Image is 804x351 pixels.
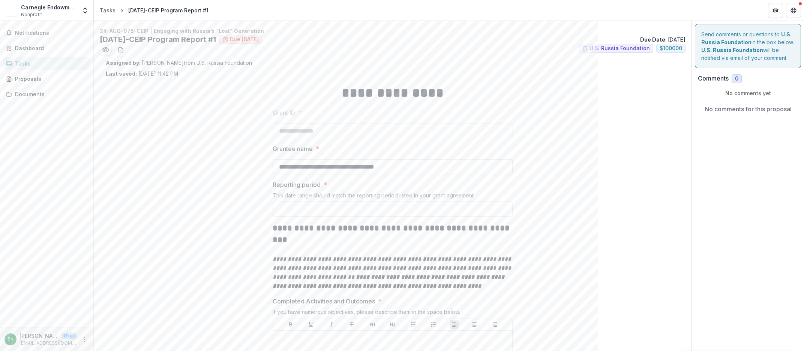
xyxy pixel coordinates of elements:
[470,320,479,329] button: Align Center
[230,36,259,43] span: Due [DATE]
[3,27,90,39] button: Notifications
[273,192,513,202] div: This date range should match the reporting period listed in your grant agreement.
[106,60,139,66] strong: Assigned by
[80,3,90,18] button: Open entity switcher
[19,340,77,347] p: [EMAIL_ADDRESS][DOMAIN_NAME]
[100,44,112,56] button: Preview 7df7b653-cef5-4bc9-90ef-028f8f996931.pdf
[705,105,792,114] p: No comments for this proposal
[786,3,801,18] button: Get Help
[640,36,665,43] strong: Due Date
[21,11,42,18] span: Nonprofit
[3,57,90,70] a: Tasks
[106,70,137,77] strong: Last saved:
[735,76,738,82] span: 0
[106,59,679,67] p: : [PERSON_NAME] from U.S. Russia Foundation
[660,45,682,52] span: $ 100000
[100,35,216,44] h2: [DATE]-CEIP Program Report #1
[306,320,315,329] button: Underline
[97,5,211,16] nav: breadcrumb
[3,88,90,100] a: Documents
[128,6,208,14] div: [DATE]-CEIP Program Report #1
[3,73,90,85] a: Proposals
[15,90,84,98] div: Documents
[19,332,58,340] p: [PERSON_NAME] <[EMAIL_ADDRESS][DOMAIN_NAME]>
[490,320,499,329] button: Align Right
[273,297,375,306] p: Completed Activities and Outcomes
[347,320,356,329] button: Strike
[327,320,336,329] button: Italicize
[15,75,84,83] div: Proposals
[368,320,377,329] button: Heading 1
[97,5,118,16] a: Tasks
[768,3,783,18] button: Partners
[115,44,127,56] button: download-word-button
[698,89,798,97] p: No comments yet
[15,30,87,36] span: Notifications
[21,3,77,11] div: Carnegie Endowment for International Peace
[273,309,513,318] div: If you have numerous objectives, please describe them in the space below.
[7,337,13,342] div: Svetlana Tugan-Baranovskaya <stugan@ceip.org>
[273,144,313,153] p: Grantee name
[106,70,178,78] p: [DATE] 11:42 PM
[429,320,438,329] button: Ordered List
[640,36,685,43] p: : [DATE]
[409,320,418,329] button: Bullet List
[701,47,763,53] strong: U.S. Russia Foundation
[61,333,77,339] p: User
[698,75,729,82] h2: Comments
[15,44,84,52] div: Dashboard
[80,335,89,344] button: More
[450,320,459,329] button: Align Left
[286,320,295,329] button: Bold
[273,108,295,117] p: Grant ID
[695,24,801,68] div: Send comments or questions to in the box below. will be notified via email of your comment.
[589,45,650,52] span: U.S. Russia Foundation
[3,42,90,54] a: Dashboard
[100,27,685,35] p: 24-AUG-075-CEIP | Engaging with Russia’s “Lost” Generation
[273,180,321,189] p: Reporting period
[6,4,18,16] img: Carnegie Endowment for International Peace
[15,60,84,67] div: Tasks
[100,6,115,14] div: Tasks
[388,320,397,329] button: Heading 2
